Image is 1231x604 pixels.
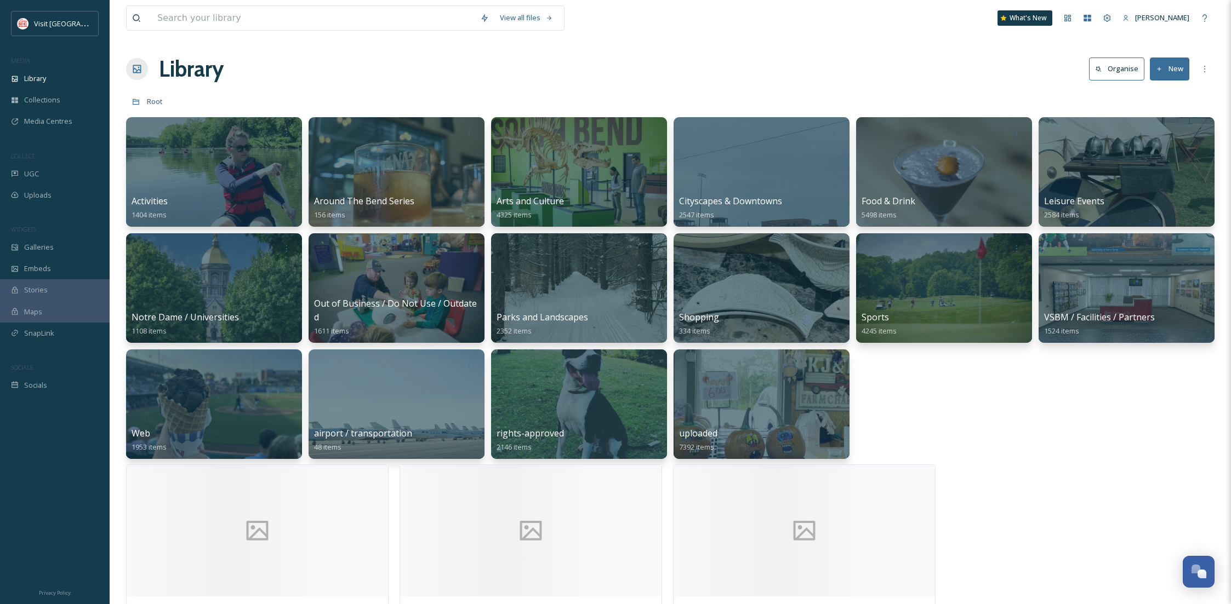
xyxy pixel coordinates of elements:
a: Library [159,53,224,85]
span: 156 items [314,210,345,220]
a: Cityscapes & Downtowns2547 items [679,196,782,220]
span: 2547 items [679,210,714,220]
span: Leisure Events [1044,195,1104,207]
span: Sports [862,311,889,323]
span: Food & Drink [862,195,915,207]
span: Out of Business / Do Not Use / Outdated [314,297,477,323]
span: Uploads [24,190,52,200]
span: 2584 items [1044,210,1079,220]
span: rights-approved [497,427,564,439]
span: UGC [24,169,39,179]
a: View all files [494,7,558,28]
span: [PERSON_NAME] [1135,13,1189,22]
a: Arts and Culture4325 items [497,196,564,220]
span: 1404 items [132,210,167,220]
a: rights-approved2146 items [497,428,564,452]
span: Collections [24,95,60,105]
a: Privacy Policy [39,585,71,599]
a: Food & Drink5498 items [862,196,915,220]
a: VSBM / Facilities / Partners1524 items [1044,312,1155,336]
button: Open Chat [1183,556,1215,588]
button: Organise [1089,57,1144,80]
a: Root [147,95,163,108]
span: Web [132,427,150,439]
span: 1611 items [314,326,349,336]
span: 1524 items [1044,326,1079,336]
a: Web1953 items [132,428,167,452]
a: uploaded7392 items [679,428,717,452]
span: Media Centres [24,116,72,126]
span: COLLECT [11,152,35,160]
span: 4325 items [497,210,532,220]
span: Root [147,96,163,106]
span: SnapLink [24,328,54,338]
a: What's New [998,10,1052,26]
span: 1108 items [132,326,167,336]
span: Around The Bend Series [314,195,414,207]
span: Library [24,73,46,84]
span: 2146 items [497,442,532,452]
span: Embeds [24,263,51,274]
span: 7392 items [679,442,714,452]
a: Parks and Landscapes2352 items [497,312,588,336]
span: Parks and Landscapes [497,311,588,323]
span: MEDIA [11,56,30,65]
a: Around The Bend Series156 items [314,196,414,220]
span: Socials [24,380,47,390]
span: 5498 items [862,210,897,220]
span: Activities [132,195,168,207]
span: Privacy Policy [39,589,71,596]
span: 48 items [314,442,341,452]
a: Sports4245 items [862,312,897,336]
span: Shopping [679,311,719,323]
button: New [1150,57,1189,80]
span: 334 items [679,326,710,336]
span: WIDGETS [11,225,36,233]
a: Notre Dame / Universities1108 items [132,312,239,336]
span: Arts and Culture [497,195,564,207]
span: Visit [GEOGRAPHIC_DATA] [34,18,119,28]
span: uploaded [679,427,717,439]
span: Stories [24,285,48,295]
span: 4245 items [862,326,897,336]
a: airport / transportation48 items [314,428,412,452]
a: Out of Business / Do Not Use / Outdated1611 items [314,298,477,336]
span: Notre Dame / Universities [132,311,239,323]
a: Leisure Events2584 items [1044,196,1104,220]
span: VSBM / Facilities / Partners [1044,311,1155,323]
span: airport / transportation [314,427,412,439]
a: Shopping334 items [679,312,719,336]
span: SOCIALS [11,363,33,371]
a: [PERSON_NAME] [1117,7,1195,28]
span: Maps [24,307,42,317]
span: Galleries [24,242,54,252]
a: Activities1404 items [132,196,168,220]
span: 1953 items [132,442,167,452]
input: Search your library [152,6,475,30]
span: Cityscapes & Downtowns [679,195,782,207]
a: Organise [1089,57,1150,80]
span: 2352 items [497,326,532,336]
img: vsbm-stackedMISH_CMYKlogo2017.jpg [18,18,29,29]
